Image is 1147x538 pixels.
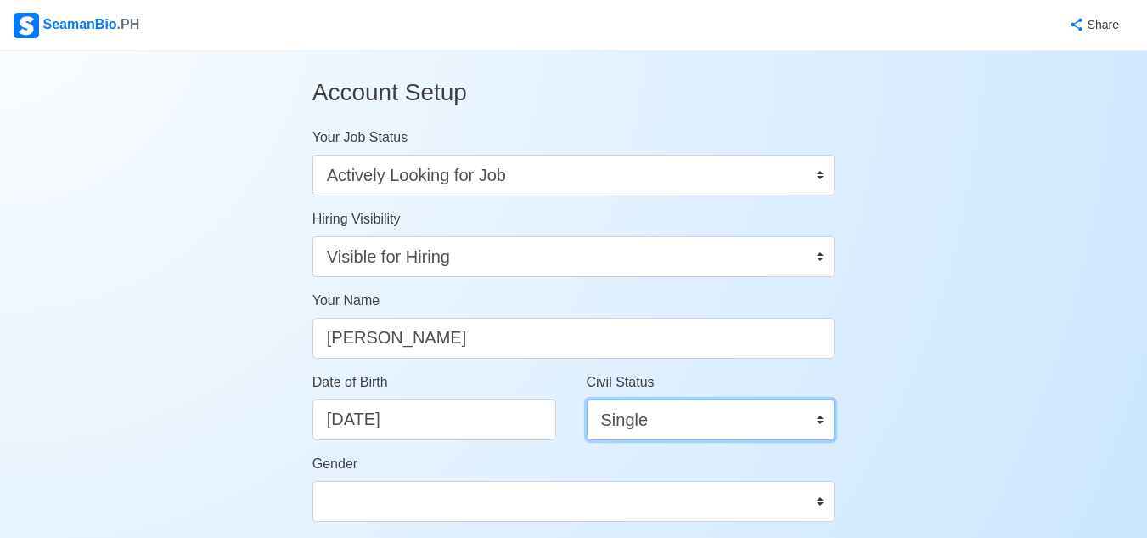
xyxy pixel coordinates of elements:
button: Share [1052,8,1133,42]
img: Logo [14,13,39,38]
label: Date of Birth [312,372,388,393]
div: SeamanBio [14,13,139,38]
span: .PH [117,17,140,31]
h3: Account Setup [312,65,835,121]
label: Gender [312,454,357,474]
label: Civil Status [587,372,655,393]
span: Hiring Visibility [312,212,401,226]
input: Type your name [312,318,835,359]
label: Your Job Status [312,127,408,148]
span: Your Name [312,293,380,308]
